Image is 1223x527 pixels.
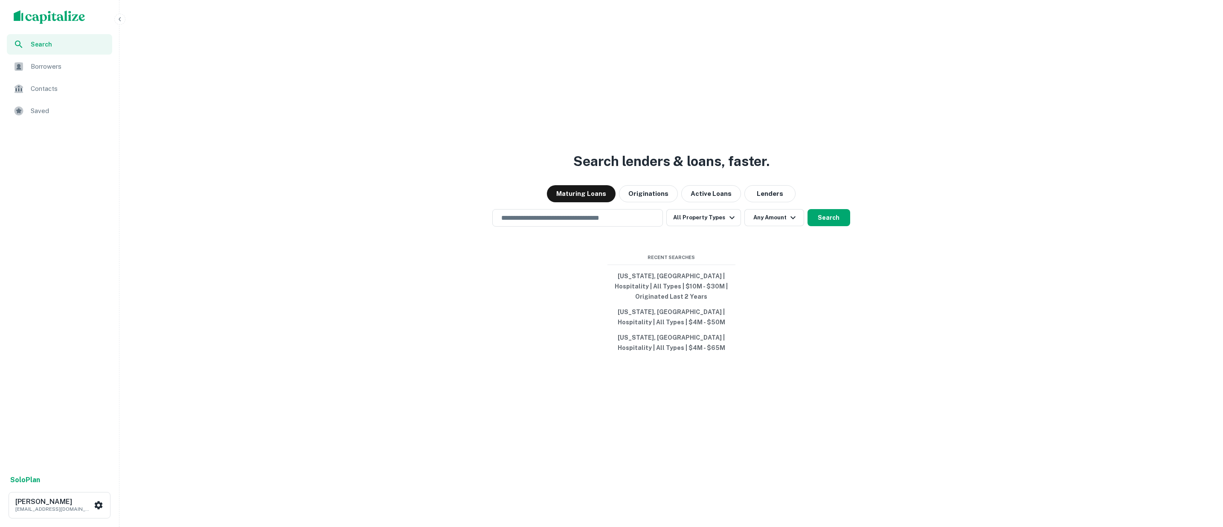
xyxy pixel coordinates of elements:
[31,40,107,49] span: Search
[744,209,804,226] button: Any Amount
[7,79,112,99] a: Contacts
[573,151,770,172] h3: Search lenders & loans, faster.
[681,185,741,202] button: Active Loans
[31,84,107,94] span: Contacts
[607,254,735,261] span: Recent Searches
[9,492,110,518] button: [PERSON_NAME][EMAIL_ADDRESS][DOMAIN_NAME]
[744,185,796,202] button: Lenders
[607,304,735,330] button: [US_STATE], [GEOGRAPHIC_DATA] | Hospitality | All Types | $4M - $50M
[15,505,92,513] p: [EMAIL_ADDRESS][DOMAIN_NAME]
[7,56,112,77] a: Borrowers
[7,101,112,121] a: Saved
[1180,459,1223,500] iframe: Chat Widget
[619,185,678,202] button: Originations
[547,185,616,202] button: Maturing Loans
[31,61,107,72] span: Borrowers
[666,209,741,226] button: All Property Types
[607,330,735,355] button: [US_STATE], [GEOGRAPHIC_DATA] | Hospitality | All Types | $4M - $65M
[10,475,40,485] a: SoloPlan
[7,34,112,55] a: Search
[607,268,735,304] button: [US_STATE], [GEOGRAPHIC_DATA] | Hospitality | All Types | $10M - $30M | Originated Last 2 Years
[14,10,85,24] img: capitalize-logo.png
[10,476,40,484] strong: Solo Plan
[808,209,850,226] button: Search
[15,498,92,505] h6: [PERSON_NAME]
[31,106,107,116] span: Saved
